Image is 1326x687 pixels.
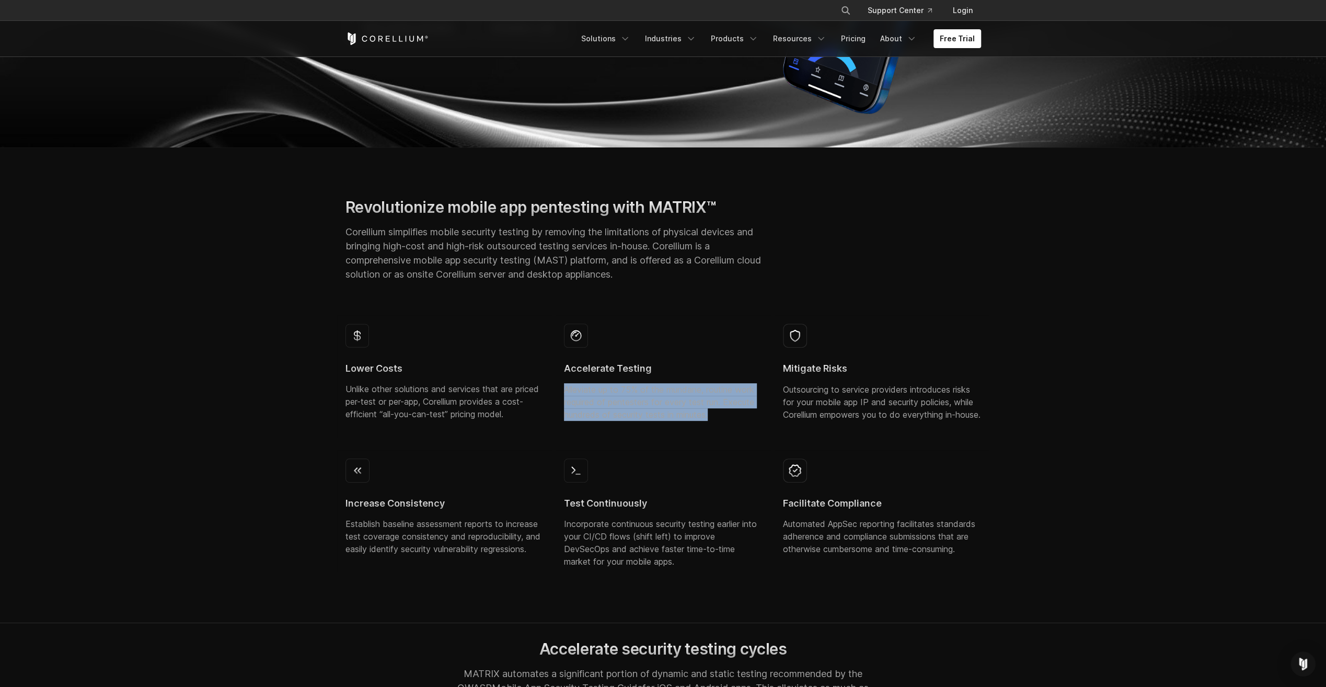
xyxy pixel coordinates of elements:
[836,1,855,20] button: Search
[1290,651,1316,677] div: Open Intercom Messenger
[345,497,544,510] h4: Increase Consistency
[345,383,544,420] p: Unlike other solutions and services that are priced per-test or per-app, Corellium provides a cos...
[345,32,429,45] a: Corellium Home
[564,459,588,483] img: icon--code
[345,459,370,483] img: icon--chevron-back
[835,29,872,48] a: Pricing
[705,29,765,48] a: Products
[564,497,762,510] h4: Test Continuously
[783,518,981,555] p: Automated AppSec reporting facilitates standards adherence and compliance submissions that are ot...
[564,362,762,375] h4: Accelerate Testing
[783,324,807,348] img: shield-02 (1)
[455,639,871,659] h2: Accelerate security testing cycles
[944,1,981,20] a: Login
[783,362,981,375] h4: Mitigate Risks
[575,29,981,48] div: Navigation Menu
[345,198,762,217] h2: Revolutionize mobile app pentesting with MATRIX™
[783,459,807,483] img: icon_compliace_border
[828,1,981,20] div: Navigation Menu
[639,29,702,48] a: Industries
[575,29,637,48] a: Solutions
[874,29,923,48] a: About
[767,29,833,48] a: Resources
[783,383,981,421] p: Outsourcing to service providers introduces risks for your mobile app IP and security policies, w...
[345,518,544,555] p: Establish baseline assessment reports to increase test coverage consistency and reproducibility, ...
[933,29,981,48] a: Free Trial
[345,362,544,375] h4: Lower Costs
[345,324,369,348] img: icon--money
[564,324,588,348] img: icon--meter
[564,383,762,421] p: Alleviate up to 75% of the mundane, routine work required of pentesters for every test run. Execu...
[564,518,762,568] p: Incorporate continuous security testing earlier into your CI/CD flows (shift left) to improve Dev...
[345,225,762,281] p: Corellium simplifies mobile security testing by removing the limitations of physical devices and ...
[783,497,981,510] h4: Facilitate Compliance
[859,1,940,20] a: Support Center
